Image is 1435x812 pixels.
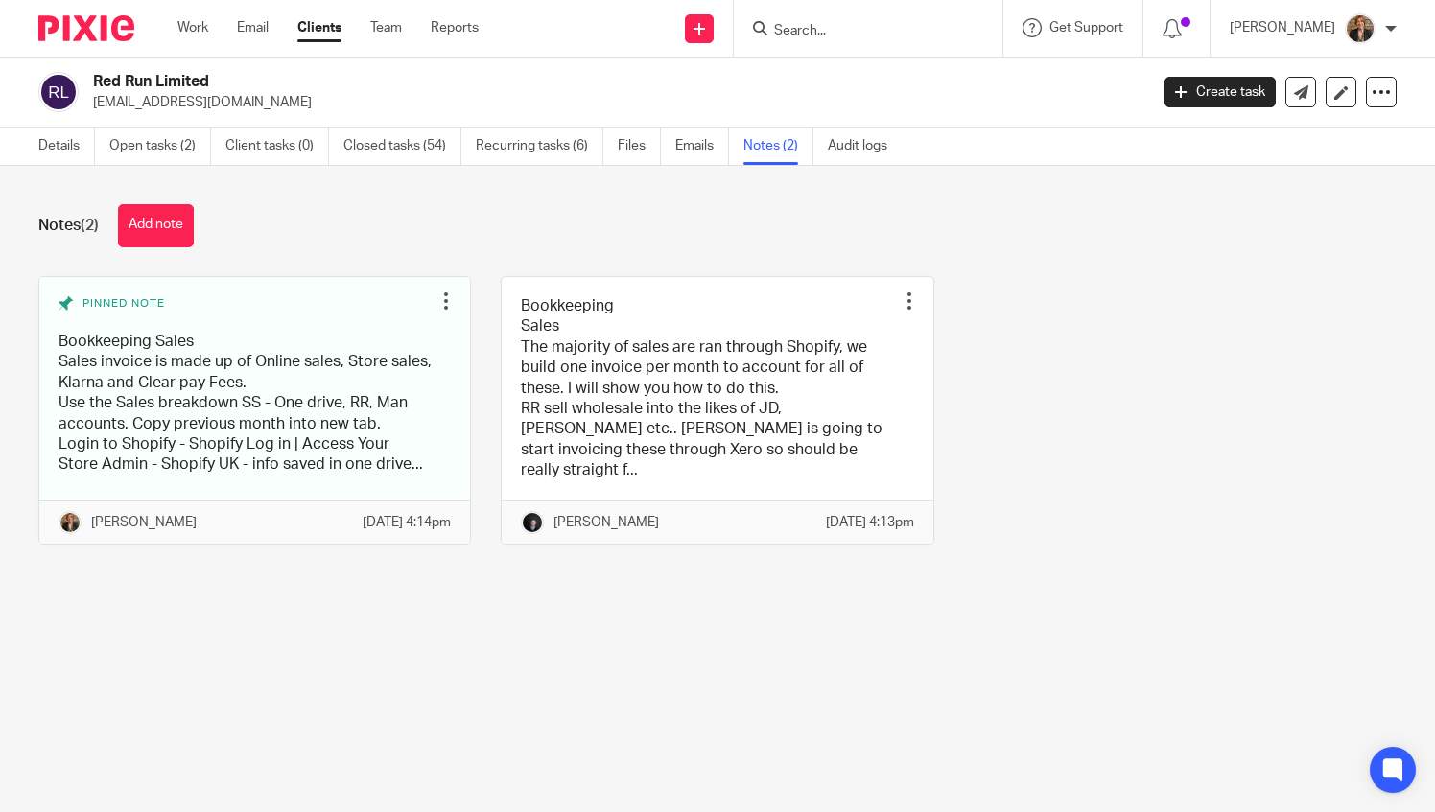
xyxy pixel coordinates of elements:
[1230,18,1335,37] p: [PERSON_NAME]
[370,18,402,37] a: Team
[1164,77,1276,107] a: Create task
[38,128,95,165] a: Details
[297,18,341,37] a: Clients
[343,128,461,165] a: Closed tasks (54)
[772,23,945,40] input: Search
[828,128,902,165] a: Audit logs
[177,18,208,37] a: Work
[237,18,269,37] a: Email
[93,93,1136,112] p: [EMAIL_ADDRESS][DOMAIN_NAME]
[93,72,928,92] h2: Red Run Limited
[38,15,134,41] img: Pixie
[675,128,729,165] a: Emails
[743,128,813,165] a: Notes (2)
[38,216,99,236] h1: Notes
[59,511,82,534] img: WhatsApp%20Image%202025-04-23%20at%2010.20.30_16e186ec.jpg
[826,513,914,532] p: [DATE] 4:13pm
[618,128,661,165] a: Files
[91,513,197,532] p: [PERSON_NAME]
[1345,13,1376,44] img: WhatsApp%20Image%202025-04-23%20at%2010.20.30_16e186ec.jpg
[476,128,603,165] a: Recurring tasks (6)
[1049,21,1123,35] span: Get Support
[81,218,99,233] span: (2)
[521,511,544,534] img: 455A2509.jpg
[553,513,659,532] p: [PERSON_NAME]
[363,513,451,532] p: [DATE] 4:14pm
[109,128,211,165] a: Open tasks (2)
[118,204,194,247] button: Add note
[225,128,329,165] a: Client tasks (0)
[431,18,479,37] a: Reports
[59,296,432,317] div: Pinned note
[38,72,79,112] img: svg%3E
